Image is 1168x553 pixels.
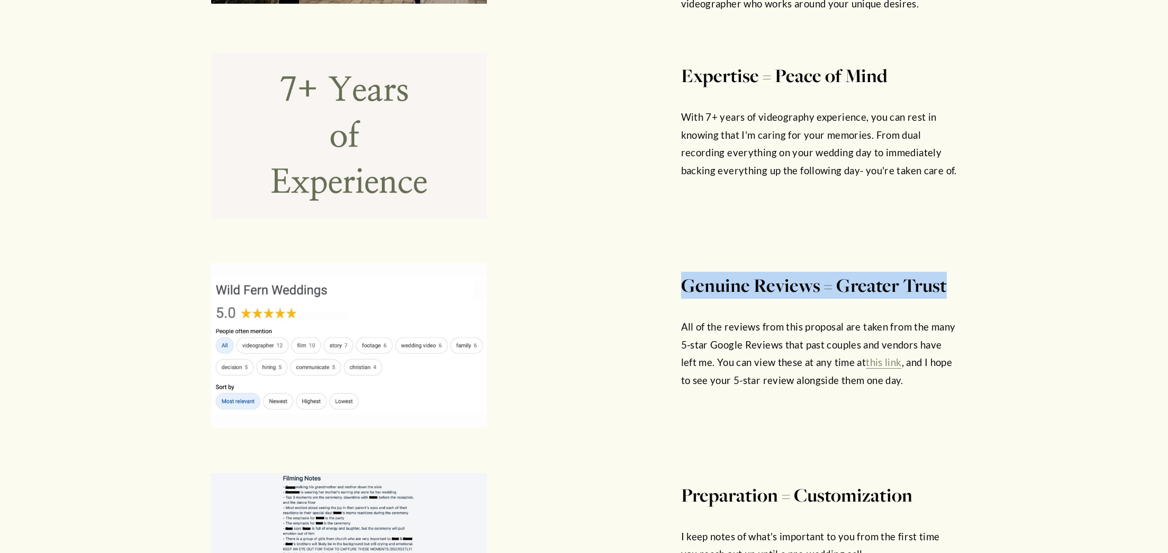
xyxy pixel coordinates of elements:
strong: Expertise = Peace of Mind [681,63,888,88]
p: With 7+ years of videography experience, you can rest in knowing that I'm caring for your memorie... [681,109,957,180]
p: All of the reviews from this proposal are taken from the many 5-star Google Reviews that past cou... [681,318,957,389]
strong: Genuine Reviews = Greater Trust [681,273,947,298]
a: this link [866,356,901,368]
strong: Preparation = Customization [681,483,912,507]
